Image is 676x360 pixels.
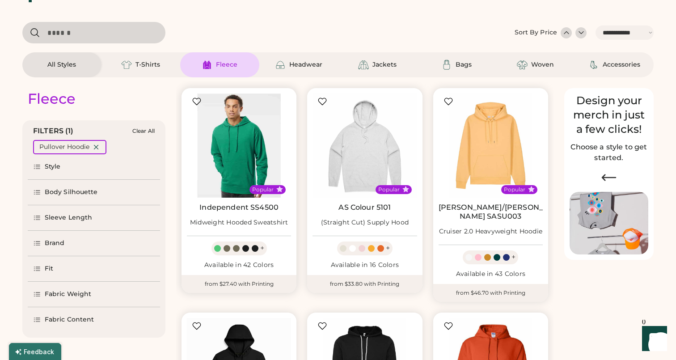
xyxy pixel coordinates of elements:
div: (Straight Cut) Supply Hood [321,218,409,227]
img: Woven Icon [517,59,528,70]
button: Popular Style [402,186,409,193]
div: + [260,243,264,253]
div: Fleece [28,90,76,108]
a: Independent SS4500 [199,203,279,212]
a: [PERSON_NAME]/[PERSON_NAME] SASU003 [439,203,543,221]
div: T-Shirts [135,60,160,69]
div: Available in 16 Colors [313,261,417,270]
div: Headwear [289,60,322,69]
img: Bags Icon [441,59,452,70]
div: Fabric Weight [45,290,91,299]
a: AS Colour 5101 [338,203,391,212]
img: Fleece Icon [202,59,212,70]
div: Fabric Content [45,315,94,324]
button: Popular Style [528,186,535,193]
div: Body Silhouette [45,188,98,197]
div: Clear All [132,128,155,134]
div: Accessories [603,60,640,69]
div: Pullover Hoodie [39,143,89,152]
img: AS Colour 5101 (Straight Cut) Supply Hood [313,93,417,198]
div: Popular [504,186,525,193]
img: Accessories Icon [588,59,599,70]
div: Style [45,162,61,171]
div: Woven [531,60,554,69]
div: Jackets [372,60,397,69]
img: Stanley/Stella SASU003 Cruiser 2.0 Heavyweight Hoodie [439,93,543,198]
div: + [511,252,515,262]
img: Headwear Icon [275,59,286,70]
div: Available in 42 Colors [187,261,291,270]
img: Independent Trading Co. SS4500 Midweight Hooded Sweatshirt [187,93,291,198]
img: T-Shirts Icon [121,59,132,70]
div: from $27.40 with Printing [182,275,296,293]
div: + [386,243,390,253]
img: Jackets Icon [358,59,369,70]
div: Available in 43 Colors [439,270,543,279]
button: Popular Style [276,186,283,193]
div: Sleeve Length [45,213,92,222]
div: Brand [45,239,65,248]
div: Sort By Price [515,28,557,37]
div: Midweight Hooded Sweatshirt [190,218,288,227]
div: from $46.70 with Printing [433,284,548,302]
h2: Choose a style to get started. [570,142,648,163]
img: Image of Lisa Congdon Eye Print on T-Shirt and Hat [570,192,648,255]
div: Popular [378,186,400,193]
div: from $33.80 with Printing [307,275,422,293]
div: Fit [45,264,53,273]
div: Design your merch in just a few clicks! [570,93,648,136]
iframe: Front Chat [634,320,672,358]
div: All Styles [47,60,76,69]
div: Popular [252,186,274,193]
div: Bags [456,60,472,69]
div: Fleece [216,60,237,69]
div: FILTERS (1) [33,126,74,136]
div: Cruiser 2.0 Heavyweight Hoodie [439,227,543,236]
